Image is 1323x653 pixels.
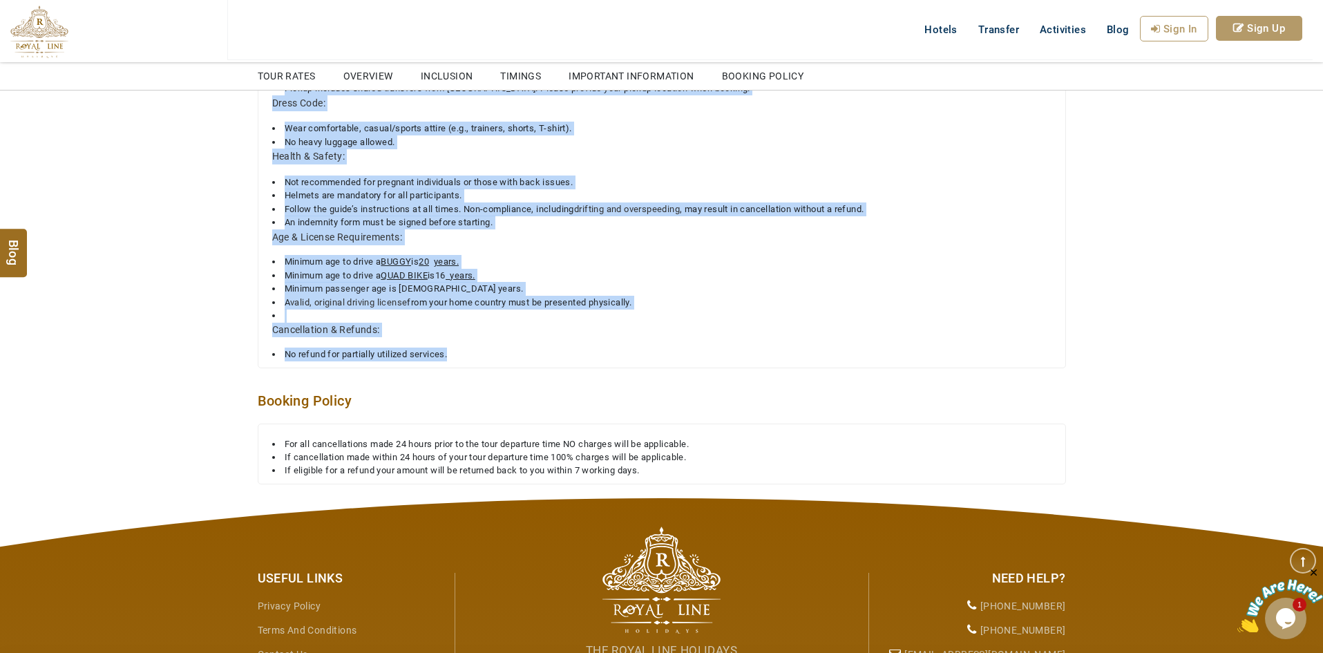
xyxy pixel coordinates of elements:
[272,255,1051,269] li: Minimum age to drive a is
[1216,16,1302,41] a: Sign Up
[272,269,1051,283] li: Minimum age to drive a is
[5,239,23,251] span: Blog
[272,451,1051,464] li: If cancellation made within 24 hours of your tour departure time 100% charges will be applicable.
[879,569,1066,587] div: Need Help?
[434,256,459,267] span: years.
[272,97,323,108] strong: Dress Code
[272,95,1051,111] p: :
[258,600,321,612] a: Privacy Policy
[968,16,1029,44] a: Transfer
[272,189,1051,202] li: Helmets are mandatory for all participants.
[435,270,450,281] span: 16
[1096,16,1140,44] a: Blog
[1107,23,1130,36] span: Blog
[272,323,1051,337] p: :
[381,256,411,267] span: BUGGY
[272,282,1051,296] li: Minimum passenger age is [DEMOGRAPHIC_DATA] years.
[10,6,68,58] img: The Royal Line Holidays
[272,438,1051,451] li: For all cancellations made 24 hours prior to the tour departure time NO charges will be applicable.
[879,594,1066,618] li: [PHONE_NUMBER]
[272,296,1051,310] li: A from your home country must be presented physically.
[1029,16,1096,44] a: Activities
[258,569,444,587] div: Useful Links
[914,16,967,44] a: Hotels
[381,270,428,281] span: QUAD BIKE
[272,151,343,162] strong: Health & Safety
[272,229,1051,245] p: :
[450,270,475,281] span: years.
[272,122,1051,135] li: Wear comfortable, casual/sports attire (e.g., trainers, shorts, T-shirt).
[258,625,357,636] a: Terms and Conditions
[1237,567,1323,632] iframe: chat widget
[258,392,1066,410] h2: booking policy
[879,618,1066,643] li: [PHONE_NUMBER]
[1140,16,1208,41] a: Sign In
[272,202,1051,216] li: Follow the guide’s instructions at all times. Non-compliance, including , may result in cancellat...
[272,231,400,243] strong: Age & License Requirements
[419,256,429,267] span: 20
[574,204,680,214] strong: drifting and overspeeding
[272,176,1051,189] li: Not recommended for pregnant individuals or those with back issues.
[272,324,378,335] strong: Cancellation & Refunds
[602,527,721,634] img: The Royal Line Holidays
[272,464,1051,477] li: If eligible for a refund your amount will be returned back to you within 7 working days.
[272,135,1051,149] li: No heavy luggage allowed.
[272,216,1051,229] li: An indemnity form must be signed before starting.
[272,149,1051,164] p: :
[272,348,1051,361] li: No refund for partially utilized services.
[290,297,407,307] strong: valid, original driving license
